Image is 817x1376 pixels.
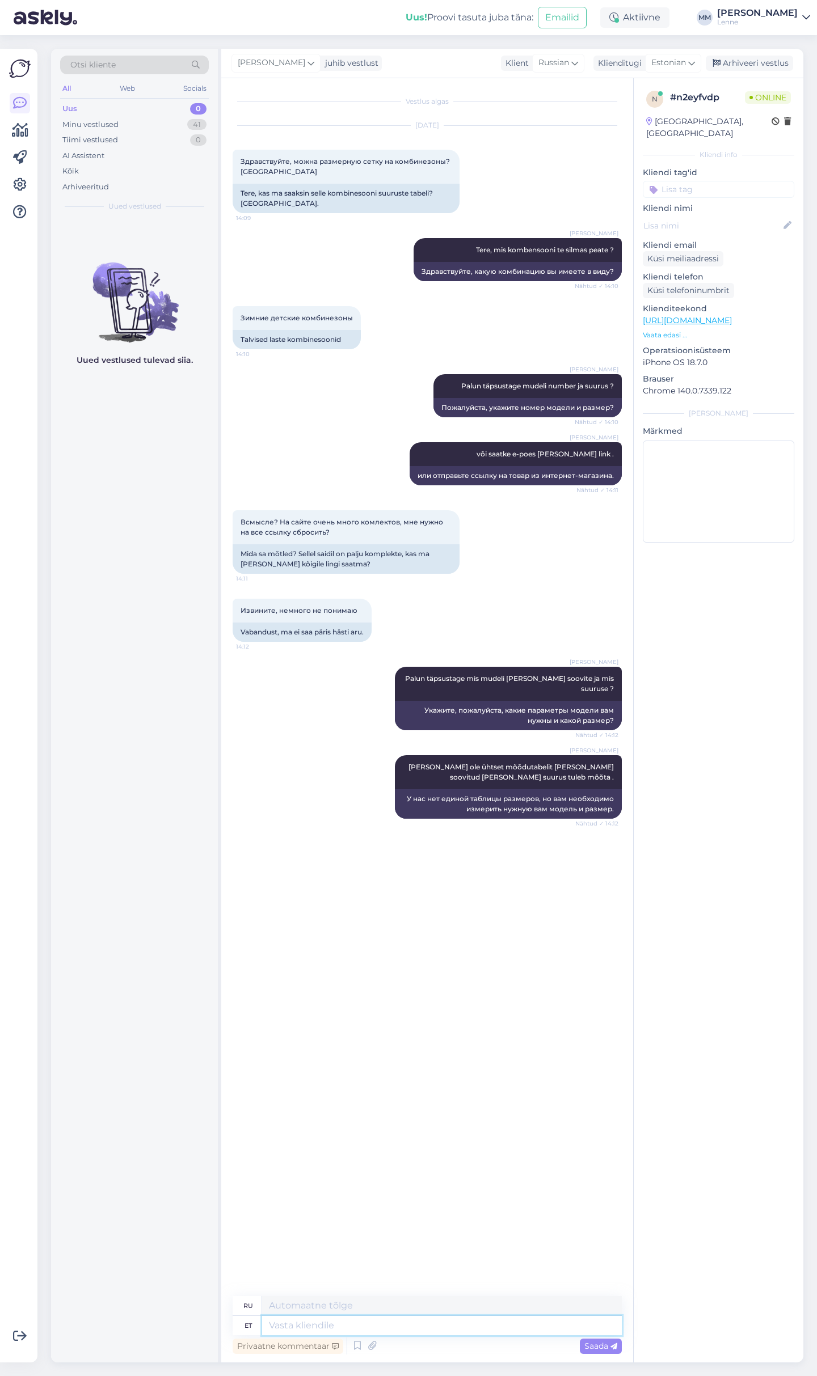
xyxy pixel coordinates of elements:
div: Arhiveeri vestlus [706,56,793,71]
span: Зимние детские комбинезоны [241,314,353,322]
span: Здравствуйте, можна размерную сетку на комбинезоны? [GEOGRAPHIC_DATA] [241,157,452,176]
span: Online [745,91,791,104]
div: Tiimi vestlused [62,134,118,146]
b: Uus! [406,12,427,23]
div: [PERSON_NAME] [643,408,794,418]
p: Märkmed [643,425,794,437]
div: Privaatne kommentaar [233,1339,343,1354]
div: Talvised laste kombinesoonid [233,330,361,349]
span: Извините, немного не понимаю [241,606,357,615]
div: Lenne [717,18,798,27]
input: Lisa tag [643,181,794,198]
span: [PERSON_NAME] [570,658,618,666]
div: 41 [187,119,207,130]
div: Vestlus algas [233,96,622,107]
span: Uued vestlused [108,201,161,211]
div: 0 [190,103,207,115]
span: Russian [538,57,569,69]
div: Пожалуйста, укажите номер модели и размер? [433,398,622,417]
span: Nähtud ✓ 14:11 [576,486,618,494]
div: All [60,81,73,96]
img: Askly Logo [9,58,31,79]
span: [PERSON_NAME] [570,365,618,374]
div: Küsi telefoninumbrit [643,283,734,298]
div: или отправьте ссылку на товар из интернет-магазина. [410,466,622,485]
div: juhib vestlust [321,57,378,69]
span: [PERSON_NAME] [570,746,618,755]
span: Saada [584,1341,617,1351]
div: Aktiivne [600,7,669,28]
p: Operatsioonisüsteem [643,345,794,357]
div: Mida sa mõtled? Sellel saidil on palju komplekte, kas ma [PERSON_NAME] kõigile lingi saatma? [233,544,460,574]
div: Arhiveeritud [62,181,109,193]
p: Kliendi email [643,239,794,251]
span: 14:11 [236,574,279,583]
div: Uus [62,103,77,115]
div: Tere, kas ma saaksin selle kombinesooni suuruste tabeli? [GEOGRAPHIC_DATA]. [233,184,460,213]
span: [PERSON_NAME] [570,433,618,442]
div: Kliendi info [643,150,794,160]
p: Vaata edasi ... [643,330,794,340]
div: Klienditugi [593,57,642,69]
span: n [652,95,658,103]
span: Palun täpsustage mis mudeli [PERSON_NAME] soovite ja mis suuruse ? [405,674,616,693]
span: või saatke e-poes [PERSON_NAME] link . [477,450,614,458]
div: Küsi meiliaadressi [643,251,723,266]
p: Chrome 140.0.7339.122 [643,385,794,397]
span: 14:09 [236,214,279,222]
p: Uued vestlused tulevad siia. [77,354,193,366]
span: [PERSON_NAME] [238,57,305,69]
div: [GEOGRAPHIC_DATA], [GEOGRAPHIC_DATA] [646,116,772,139]
div: [DATE] [233,120,622,130]
div: Web [117,81,137,96]
p: Kliendi tag'id [643,167,794,179]
span: Всмысле? На сайте очень много комлектов, мне нужно на все ссылку сбросить? [241,518,445,536]
div: Здравствуйте, какую комбинацию вы имеете в виду? [414,262,622,281]
div: Proovi tasuta juba täna: [406,11,533,24]
p: Brauser [643,373,794,385]
img: No chats [51,242,218,344]
div: et [245,1316,252,1335]
button: Emailid [538,7,587,28]
span: [PERSON_NAME] ole ühtset mõõdutabelit [PERSON_NAME] soovitud [PERSON_NAME] suurus tuleb mõõta . [408,763,616,781]
p: Klienditeekond [643,303,794,315]
span: Nähtud ✓ 14:10 [575,282,618,290]
div: Minu vestlused [62,119,119,130]
span: 14:10 [236,350,279,358]
input: Lisa nimi [643,219,781,232]
span: Otsi kliente [70,59,116,71]
div: 0 [190,134,207,146]
p: Kliendi nimi [643,202,794,214]
p: Kliendi telefon [643,271,794,283]
div: Kõik [62,166,79,177]
div: У нас нет единой таблицы размеров, но вам необходимо измерить нужную вам модель и размер. [395,789,622,819]
div: Klient [501,57,529,69]
span: Palun täpsustage mudeli number ja suurus ? [461,382,614,390]
span: Nähtud ✓ 14:10 [575,418,618,426]
div: MM [697,10,713,26]
p: iPhone OS 18.7.0 [643,357,794,369]
span: Tere, mis kombensooni te silmas peate ? [476,245,614,254]
div: Укажите, пожалуйста, какие параметры модели вам нужны и какой размер? [395,701,622,730]
div: Socials [181,81,209,96]
div: ru [243,1296,253,1315]
span: 14:12 [236,642,279,651]
a: [PERSON_NAME]Lenne [717,9,810,27]
span: Nähtud ✓ 14:12 [575,819,618,828]
div: # n2eyfvdp [670,91,745,104]
div: AI Assistent [62,150,104,162]
a: [URL][DOMAIN_NAME] [643,315,732,325]
span: Estonian [651,57,686,69]
span: Nähtud ✓ 14:12 [575,731,618,739]
span: [PERSON_NAME] [570,229,618,238]
div: Vabandust, ma ei saa päris hästi aru. [233,623,372,642]
div: [PERSON_NAME] [717,9,798,18]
